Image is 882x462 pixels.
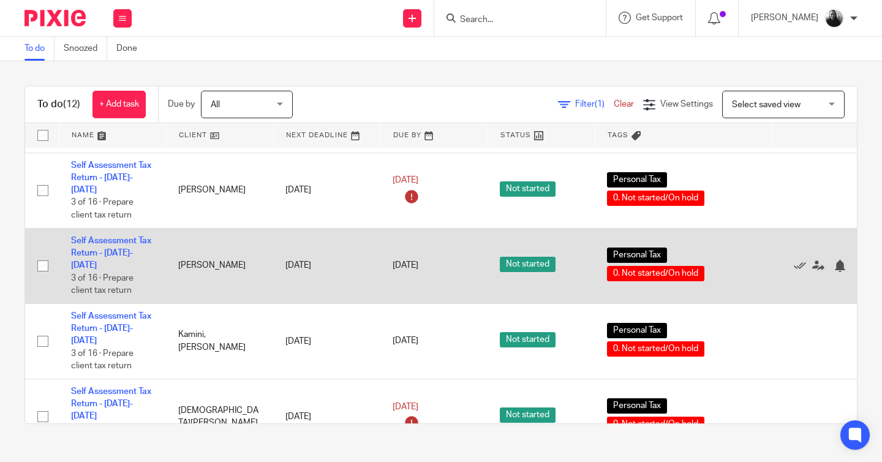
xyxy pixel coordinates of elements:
[24,37,55,61] a: To do
[211,100,220,109] span: All
[607,341,704,357] span: 0. Not started/On hold
[71,274,134,295] span: 3 of 16 · Prepare client tax return
[595,100,605,108] span: (1)
[273,228,380,303] td: [DATE]
[500,257,556,272] span: Not started
[63,99,80,109] span: (12)
[393,337,418,346] span: [DATE]
[459,15,569,26] input: Search
[273,379,380,454] td: [DATE]
[824,9,844,28] img: IMG_9585.jpg
[24,10,86,26] img: Pixie
[166,303,273,379] td: Kamini, [PERSON_NAME]
[92,91,146,118] a: + Add task
[660,100,713,108] span: View Settings
[607,323,667,338] span: Personal Tax
[607,191,704,206] span: 0. Not started/On hold
[794,259,812,271] a: Mark as done
[636,13,683,22] span: Get Support
[71,349,134,371] span: 3 of 16 · Prepare client tax return
[273,153,380,228] td: [DATE]
[608,132,628,138] span: Tags
[575,100,614,108] span: Filter
[71,199,134,220] span: 3 of 16 · Prepare client tax return
[64,37,107,61] a: Snoozed
[614,100,634,108] a: Clear
[500,332,556,347] span: Not started
[607,248,667,263] span: Personal Tax
[168,98,195,110] p: Due by
[37,98,80,111] h1: To do
[71,161,151,195] a: Self Assessment Tax Return - [DATE]-[DATE]
[607,417,704,432] span: 0. Not started/On hold
[166,228,273,303] td: [PERSON_NAME]
[393,176,418,184] span: [DATE]
[71,387,151,421] a: Self Assessment Tax Return - [DATE]-[DATE]
[607,266,704,281] span: 0. Not started/On hold
[500,181,556,197] span: Not started
[273,303,380,379] td: [DATE]
[71,312,151,346] a: Self Assessment Tax Return - [DATE]-[DATE]
[607,172,667,187] span: Personal Tax
[166,153,273,228] td: [PERSON_NAME]
[166,379,273,454] td: [DEMOGRAPHIC_DATA][PERSON_NAME]
[500,407,556,423] span: Not started
[393,262,418,270] span: [DATE]
[607,398,667,414] span: Personal Tax
[71,237,151,270] a: Self Assessment Tax Return - [DATE]-[DATE]
[116,37,146,61] a: Done
[393,403,418,411] span: [DATE]
[751,12,818,24] p: [PERSON_NAME]
[732,100,801,109] span: Select saved view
